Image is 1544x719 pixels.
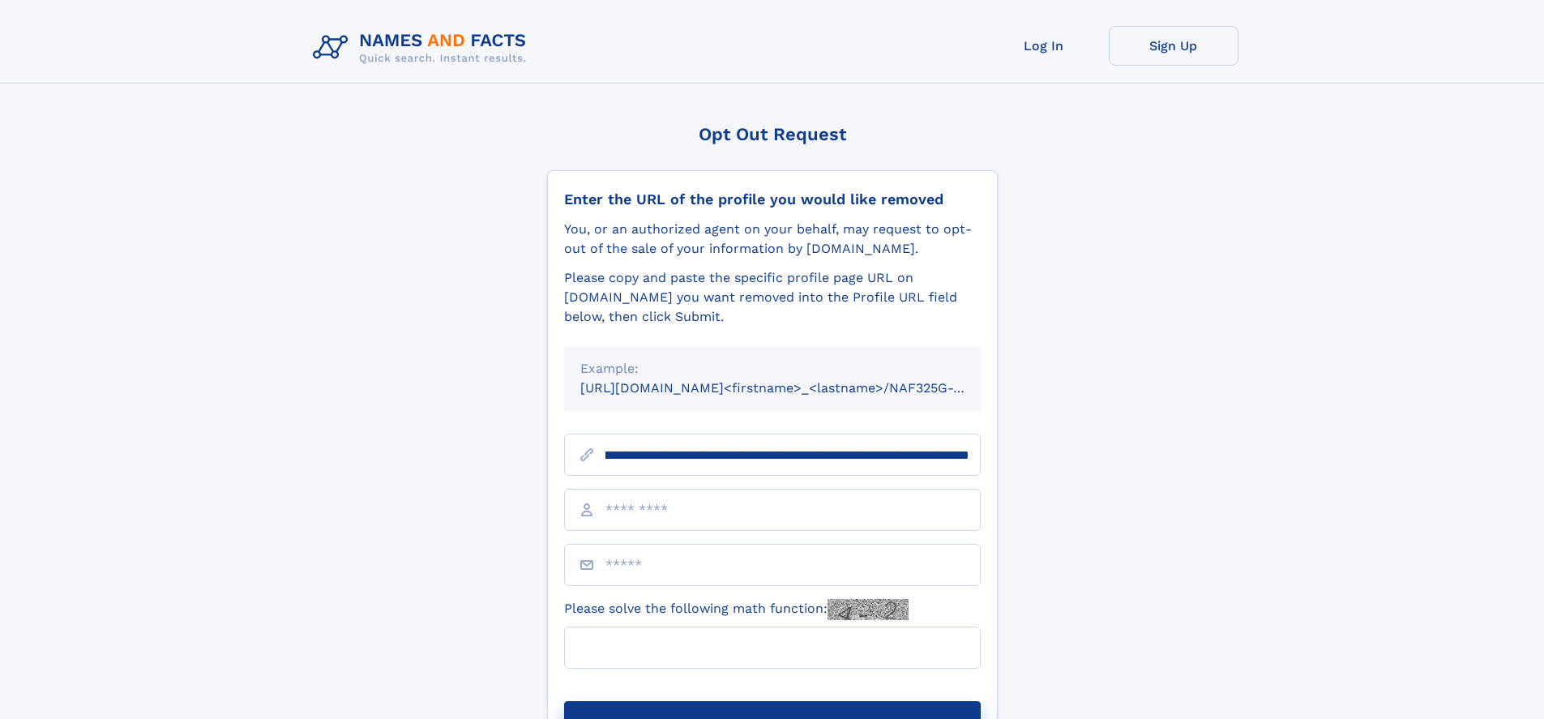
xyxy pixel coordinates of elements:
[547,124,998,144] div: Opt Out Request
[564,190,981,208] div: Enter the URL of the profile you would like removed
[979,26,1109,66] a: Log In
[1109,26,1238,66] a: Sign Up
[306,26,540,70] img: Logo Names and Facts
[580,380,1012,396] small: [URL][DOMAIN_NAME]<firstname>_<lastname>/NAF325G-xxxxxxxx
[564,220,981,259] div: You, or an authorized agent on your behalf, may request to opt-out of the sale of your informatio...
[564,268,981,327] div: Please copy and paste the specific profile page URL on [DOMAIN_NAME] you want removed into the Pr...
[564,599,909,620] label: Please solve the following math function:
[580,359,964,379] div: Example:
